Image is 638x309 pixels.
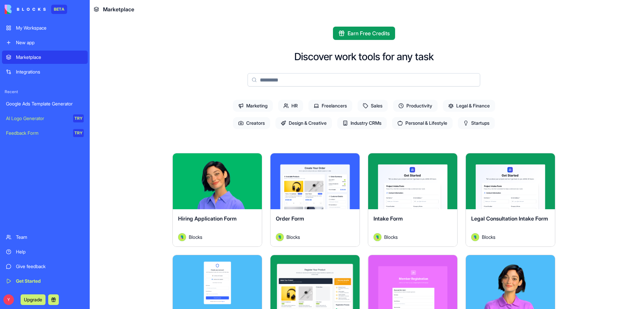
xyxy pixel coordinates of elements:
[16,278,84,284] div: Get Started
[16,263,84,270] div: Give feedback
[270,153,360,247] a: Order FormAvatarBlocks
[373,233,381,241] img: Avatar
[286,233,300,240] span: Blocks
[16,248,84,255] div: Help
[233,117,270,129] span: Creators
[458,117,495,129] span: Startups
[333,27,395,40] button: Earn Free Credits
[466,153,555,247] a: Legal Consultation Intake FormAvatarBlocks
[3,294,14,305] span: Y
[2,274,88,288] a: Get Started
[443,100,495,112] span: Legal & Finance
[16,54,84,61] div: Marketplace
[16,25,84,31] div: My Workspace
[233,100,273,112] span: Marketing
[2,21,88,35] a: My Workspace
[373,215,403,222] span: Intake Form
[51,5,67,14] div: BETA
[16,69,84,75] div: Integrations
[276,215,304,222] span: Order Form
[368,153,458,247] a: Intake FormAvatarBlocks
[178,215,237,222] span: Hiring Application Form
[393,100,438,112] span: Productivity
[278,100,303,112] span: HR
[358,100,388,112] span: Sales
[384,233,398,240] span: Blocks
[392,117,453,129] span: Personal & Lifestyle
[2,65,88,78] a: Integrations
[276,233,284,241] img: Avatar
[471,215,548,222] span: Legal Consultation Intake Form
[178,233,186,241] img: Avatar
[308,100,352,112] span: Freelancers
[103,5,134,13] span: Marketplace
[2,260,88,273] a: Give feedback
[2,245,88,258] a: Help
[2,36,88,49] a: New app
[73,114,84,122] div: TRY
[189,233,202,240] span: Blocks
[482,233,495,240] span: Blocks
[21,296,46,303] a: Upgrade
[6,115,68,122] div: AI Logo Generator
[6,100,84,107] div: Google Ads Template Generator
[337,117,387,129] span: Industry CRMs
[73,129,84,137] div: TRY
[275,117,332,129] span: Design & Creative
[5,5,67,14] a: BETA
[471,233,479,241] img: Avatar
[6,130,68,136] div: Feedback Form
[2,112,88,125] a: AI Logo GeneratorTRY
[2,231,88,244] a: Team
[294,51,434,63] h2: Discover work tools for any task
[5,5,46,14] img: logo
[16,39,84,46] div: New app
[348,29,390,37] span: Earn Free Credits
[2,51,88,64] a: Marketplace
[2,97,88,110] a: Google Ads Template Generator
[2,89,88,94] span: Recent
[16,234,84,240] div: Team
[2,126,88,140] a: Feedback FormTRY
[172,153,262,247] a: Hiring Application FormAvatarBlocks
[21,294,46,305] button: Upgrade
